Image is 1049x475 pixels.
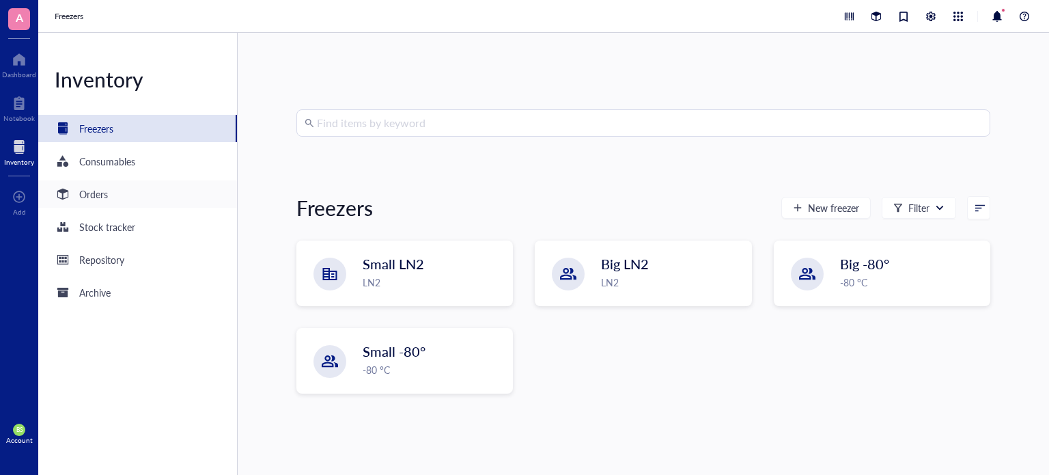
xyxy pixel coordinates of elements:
div: Orders [79,187,108,202]
div: Dashboard [2,70,36,79]
a: Freezers [55,10,86,23]
span: New freezer [808,202,859,213]
div: Add [13,208,26,216]
div: Stock tracker [79,219,135,234]
div: -80 °C [840,275,981,290]
div: Repository [79,252,124,267]
div: LN2 [363,275,504,290]
a: Consumables [38,148,237,175]
div: -80 °C [363,362,504,377]
a: Orders [38,180,237,208]
span: BS [16,426,22,433]
div: Freezers [79,121,113,136]
a: Freezers [38,115,237,142]
a: Archive [38,279,237,306]
span: Small LN2 [363,254,424,273]
button: New freezer [781,197,871,219]
div: LN2 [601,275,742,290]
a: Stock tracker [38,213,237,241]
div: Consumables [79,154,135,169]
div: Account [6,436,33,444]
a: Repository [38,246,237,273]
a: Notebook [3,92,35,122]
div: Filter [908,200,929,215]
div: Inventory [4,158,34,166]
a: Dashboard [2,49,36,79]
span: A [16,9,23,26]
span: Small -80° [363,342,425,361]
span: Big LN2 [601,254,649,273]
div: Archive [79,285,111,300]
div: Inventory [38,66,237,93]
span: Big -80° [840,254,889,273]
div: Notebook [3,114,35,122]
div: Freezers [296,194,373,221]
a: Inventory [4,136,34,166]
